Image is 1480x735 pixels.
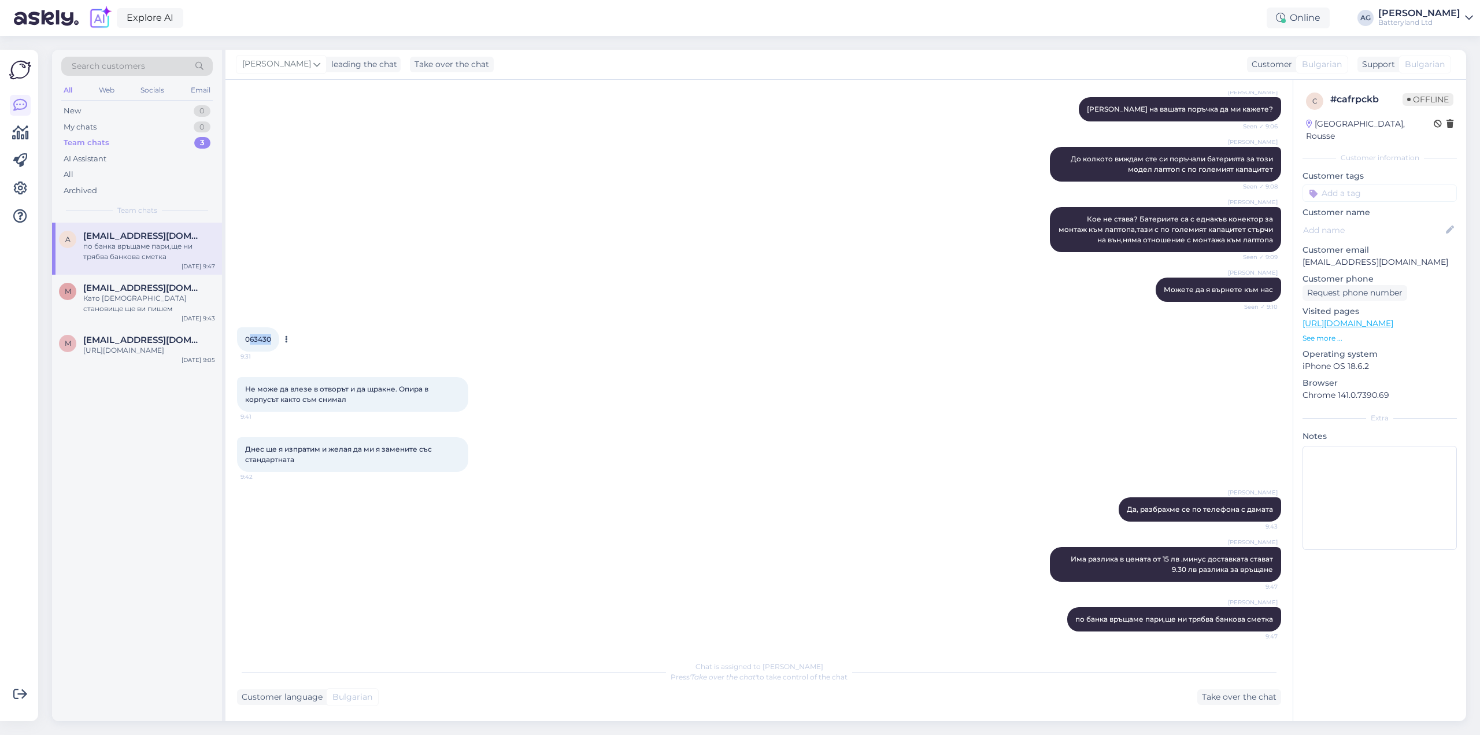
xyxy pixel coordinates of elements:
[1127,505,1273,514] span: Да, разбрахме се по телефона с дамата
[1228,488,1278,497] span: [PERSON_NAME]
[690,673,757,681] i: 'Take over the chat'
[245,445,434,464] span: Днес ще я изпратим и желая да ми я замените със стандартната
[1234,302,1278,311] span: Seen ✓ 9:10
[671,673,848,681] span: Press to take control of the chat
[1312,97,1318,105] span: c
[240,412,284,421] span: 9:41
[9,59,31,81] img: Askly Logo
[117,8,183,28] a: Explore AI
[1303,285,1407,301] div: Request phone number
[1071,555,1275,574] span: Има разлика в цената от 15 лв .минус доставката стават 9.30 лв разлика за връщане
[237,691,323,703] div: Customer language
[1087,105,1273,113] span: [PERSON_NAME] на вашата поръчка да ми кажете?
[1234,632,1278,641] span: 9:47
[64,153,106,165] div: AI Assistant
[1228,138,1278,146] span: [PERSON_NAME]
[138,83,166,98] div: Socials
[88,6,112,30] img: explore-ai
[182,314,215,323] div: [DATE] 9:43
[1075,615,1273,623] span: по банка връщаме пари,ще ни трябва банкова сметка
[1071,154,1275,173] span: До колкото виждам сте си поръчали батерията за този модел лаптоп с по големият капацитет
[1403,93,1453,106] span: Offline
[1303,256,1457,268] p: [EMAIL_ADDRESS][DOMAIN_NAME]
[72,60,145,72] span: Search customers
[1303,273,1457,285] p: Customer phone
[1357,10,1374,26] div: AG
[64,137,109,149] div: Team chats
[1234,582,1278,591] span: 9:47
[1234,253,1278,261] span: Seen ✓ 9:09
[1303,244,1457,256] p: Customer email
[65,235,71,243] span: a
[1234,182,1278,191] span: Seen ✓ 9:08
[1306,118,1434,142] div: [GEOGRAPHIC_DATA], Rousse
[332,691,372,703] span: Bulgarian
[65,339,71,348] span: m
[242,58,311,71] span: [PERSON_NAME]
[1234,522,1278,531] span: 9:43
[1303,224,1444,237] input: Add name
[1303,170,1457,182] p: Customer tags
[83,345,215,356] div: [URL][DOMAIN_NAME]
[1303,184,1457,202] input: Add a tag
[83,241,215,262] div: по банка връщаме пари,ще ни трябва банкова сметка
[1330,93,1403,106] div: # cafrpckb
[182,262,215,271] div: [DATE] 9:47
[1228,198,1278,206] span: [PERSON_NAME]
[1228,88,1278,97] span: [PERSON_NAME]
[245,335,271,344] span: 063430
[1405,58,1445,71] span: Bulgarian
[245,385,430,404] span: Не може да влезе в отворът и да щракне. Опира в корпусът както съм снимал
[1197,689,1281,705] div: Take over the chat
[65,287,71,296] span: m
[64,185,97,197] div: Archived
[83,293,215,314] div: Като [DEMOGRAPHIC_DATA] становище ще ви пишем
[1059,215,1275,244] span: Кое не става? Батериите са с еднакъв конектор за монтаж към лаптопа,тази с по големият капацитет ...
[1228,268,1278,277] span: [PERSON_NAME]
[1228,598,1278,607] span: [PERSON_NAME]
[188,83,213,98] div: Email
[1303,206,1457,219] p: Customer name
[1247,58,1292,71] div: Customer
[117,205,157,216] span: Team chats
[1164,285,1273,294] span: Можете да я върнете към нас
[1228,538,1278,546] span: [PERSON_NAME]
[83,335,203,345] span: mitev5390@gmail.com
[327,58,397,71] div: leading the chat
[1378,18,1460,27] div: Batteryland Ltd
[194,121,210,133] div: 0
[1378,9,1460,18] div: [PERSON_NAME]
[97,83,117,98] div: Web
[194,137,210,149] div: 3
[83,231,203,241] span: aleks4224@abv.bg
[64,121,97,133] div: My chats
[1357,58,1395,71] div: Support
[1303,430,1457,442] p: Notes
[1303,377,1457,389] p: Browser
[410,57,494,72] div: Take over the chat
[194,105,210,117] div: 0
[1267,8,1330,28] div: Online
[64,105,81,117] div: New
[1234,122,1278,131] span: Seen ✓ 9:06
[1378,9,1473,27] a: [PERSON_NAME]Batteryland Ltd
[182,356,215,364] div: [DATE] 9:05
[61,83,75,98] div: All
[695,662,823,671] span: Chat is assigned to [PERSON_NAME]
[1303,318,1393,328] a: [URL][DOMAIN_NAME]
[1303,153,1457,163] div: Customer information
[1303,333,1457,344] p: See more ...
[1303,360,1457,372] p: iPhone OS 18.6.2
[1303,413,1457,423] div: Extra
[1303,348,1457,360] p: Operating system
[240,472,284,481] span: 9:42
[83,283,203,293] span: mehlemov@stantek.com
[1302,58,1342,71] span: Bulgarian
[1303,389,1457,401] p: Chrome 141.0.7390.69
[1303,305,1457,317] p: Visited pages
[240,352,284,361] span: 9:31
[64,169,73,180] div: All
